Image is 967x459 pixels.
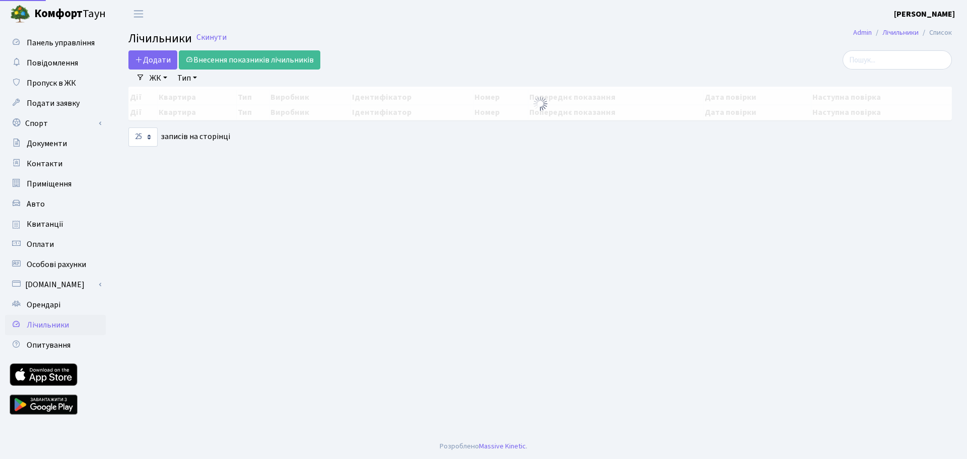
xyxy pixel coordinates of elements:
[128,127,158,147] select: записів на сторінці
[27,299,60,310] span: Орендарі
[882,27,919,38] a: Лічильники
[10,4,30,24] img: logo.png
[27,37,95,48] span: Панель управління
[27,57,78,69] span: Повідомлення
[5,335,106,355] a: Опитування
[440,441,527,452] div: Розроблено .
[27,259,86,270] span: Особові рахунки
[919,27,952,38] li: Список
[27,78,76,89] span: Пропуск в ЖК
[5,154,106,174] a: Контакти
[27,199,45,210] span: Авто
[853,27,872,38] a: Admin
[5,134,106,154] a: Документи
[128,30,192,47] span: Лічильники
[5,93,106,113] a: Подати заявку
[146,70,171,87] a: ЖК
[27,340,71,351] span: Опитування
[5,315,106,335] a: Лічильники
[5,275,106,295] a: [DOMAIN_NAME]
[894,8,955,20] a: [PERSON_NAME]
[34,6,83,22] b: Комфорт
[532,96,548,112] img: Обробка...
[5,254,106,275] a: Особові рахунки
[173,70,201,87] a: Тип
[128,127,230,147] label: записів на сторінці
[5,53,106,73] a: Повідомлення
[838,22,967,43] nav: breadcrumb
[479,441,526,451] a: Massive Kinetic
[126,6,151,22] button: Переключити навігацію
[5,295,106,315] a: Орендарі
[27,138,67,149] span: Документи
[5,73,106,93] a: Пропуск в ЖК
[196,33,227,42] a: Скинути
[27,319,69,331] span: Лічильники
[843,50,952,70] input: Пошук...
[34,6,106,23] span: Таун
[5,174,106,194] a: Приміщення
[27,98,80,109] span: Подати заявку
[5,33,106,53] a: Панель управління
[27,158,62,169] span: Контакти
[27,239,54,250] span: Оплати
[5,194,106,214] a: Авто
[894,9,955,20] b: [PERSON_NAME]
[27,178,72,189] span: Приміщення
[5,234,106,254] a: Оплати
[128,50,177,70] a: Додати
[5,214,106,234] a: Квитанції
[135,54,171,65] span: Додати
[179,50,320,70] a: Внесення показників лічильників
[27,219,63,230] span: Квитанції
[5,113,106,134] a: Спорт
